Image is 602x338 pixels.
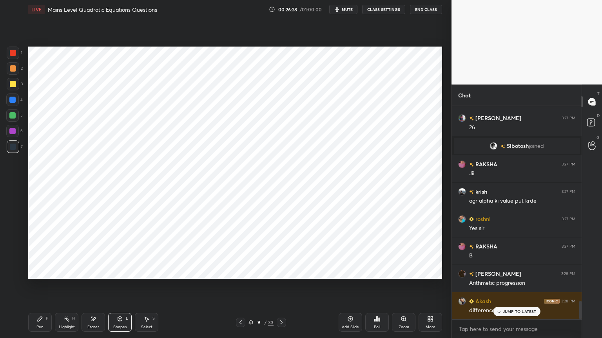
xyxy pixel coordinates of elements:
div: 5 [6,109,23,122]
div: 7 [7,140,23,153]
div: 4 [6,93,23,106]
button: mute [329,5,357,14]
div: 9 [255,320,263,325]
div: Highlight [59,325,75,329]
div: 3 [7,78,23,90]
p: Chat [452,85,477,106]
div: More [426,325,435,329]
div: L [126,316,128,320]
button: End Class [410,5,442,14]
span: mute [342,7,353,12]
div: Pen [36,325,44,329]
div: Add Slide [342,325,359,329]
div: / [264,320,267,325]
div: 2 [7,62,23,75]
h4: Mains Level Quadratic Equations Questions [48,6,157,13]
div: grid [452,106,582,319]
p: T [597,91,600,97]
div: Shapes [113,325,127,329]
p: G [597,135,600,140]
div: Select [141,325,152,329]
div: 6 [6,125,23,137]
div: 1 [7,47,22,59]
div: P [46,316,48,320]
div: LIVE [28,5,45,14]
button: CLASS SETTINGS [362,5,405,14]
p: JUMP TO LATEST [503,309,537,314]
p: D [597,113,600,119]
div: H [72,316,75,320]
div: Zoom [399,325,409,329]
div: Poll [374,325,380,329]
div: S [152,316,155,320]
div: 33 [268,319,274,326]
div: Eraser [87,325,99,329]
